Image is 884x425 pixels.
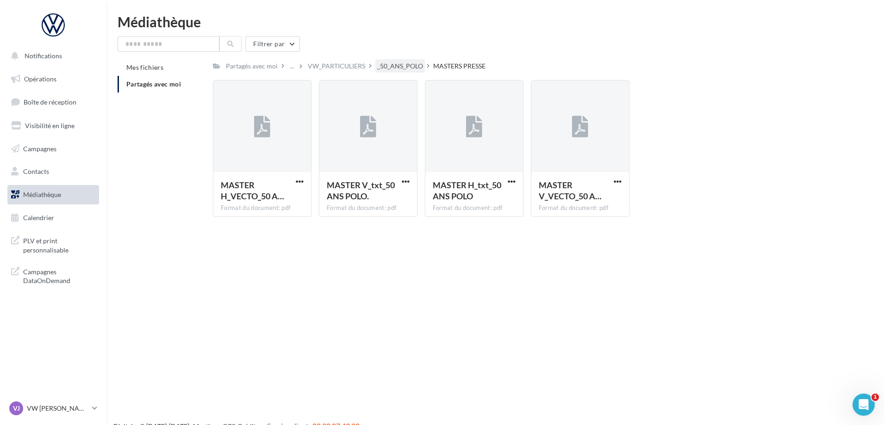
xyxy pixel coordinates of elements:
[27,404,88,413] p: VW [PERSON_NAME] [GEOGRAPHIC_DATA]
[13,404,20,413] span: VJ
[23,214,54,222] span: Calendrier
[6,116,101,136] a: Visibilité en ligne
[539,204,622,212] div: Format du document: pdf
[539,180,602,201] span: MASTER V_VECTO_50 ANS POLO.
[6,262,101,289] a: Campagnes DataOnDemand
[377,62,423,71] div: _50_ANS_POLO
[221,204,304,212] div: Format du document: pdf
[327,180,395,201] span: MASTER V_txt_50 ANS POLO.
[872,394,879,401] span: 1
[6,139,101,159] a: Campagnes
[327,204,410,212] div: Format du document: pdf
[6,46,97,66] button: Notifications
[6,92,101,112] a: Boîte de réception
[6,185,101,204] a: Médiathèque
[226,62,278,71] div: Partagés avec moi
[126,80,181,88] span: Partagés avec moi
[6,208,101,228] a: Calendrier
[7,400,99,417] a: VJ VW [PERSON_NAME] [GEOGRAPHIC_DATA]
[6,69,101,89] a: Opérations
[126,63,163,71] span: Mes fichiers
[288,60,296,73] div: ...
[23,234,95,254] span: PLV et print personnalisable
[23,144,56,152] span: Campagnes
[221,180,284,201] span: MASTER H_VECTO_50 ANS POLO.
[433,204,516,212] div: Format du document: pdf
[6,162,101,181] a: Contacts
[308,62,365,71] div: VW_PARTICULIERS
[853,394,875,416] iframe: Intercom live chat
[24,75,56,83] span: Opérations
[24,98,76,106] span: Boîte de réception
[433,62,486,71] div: MASTERS PRESSE
[245,36,300,52] button: Filtrer par
[23,191,61,198] span: Médiathèque
[23,265,95,285] span: Campagnes DataOnDemand
[25,52,62,60] span: Notifications
[23,167,49,175] span: Contacts
[118,15,873,29] div: Médiathèque
[25,122,75,129] span: Visibilité en ligne
[6,231,101,258] a: PLV et print personnalisable
[433,180,501,201] span: MASTER H_txt_50 ANS POLO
